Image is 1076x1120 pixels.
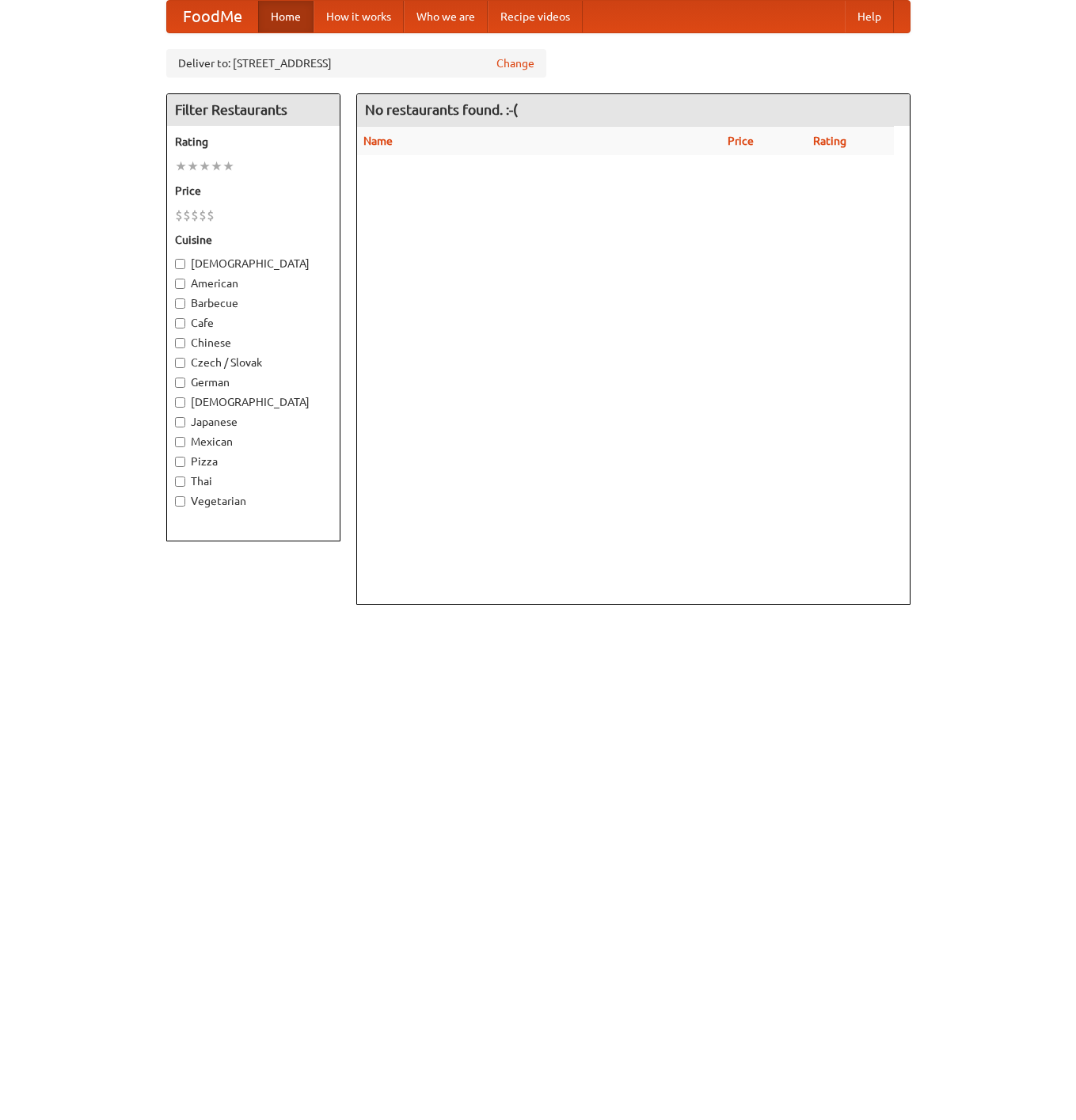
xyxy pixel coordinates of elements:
[175,414,332,430] label: Japanese
[175,207,183,224] li: $
[175,338,185,348] input: Chinese
[488,1,583,32] a: Recipe videos
[314,1,404,32] a: How it works
[175,279,185,289] input: American
[813,135,846,147] a: Rating
[496,55,534,71] a: Change
[175,397,185,408] input: [DEMOGRAPHIC_DATA]
[845,1,894,32] a: Help
[199,207,207,224] li: $
[175,318,185,328] input: Cafe
[207,207,215,224] li: $
[175,259,185,269] input: [DEMOGRAPHIC_DATA]
[175,298,185,309] input: Barbecue
[183,207,191,224] li: $
[175,256,332,271] label: [DEMOGRAPHIC_DATA]
[175,275,332,291] label: American
[175,493,332,509] label: Vegetarian
[404,1,488,32] a: Who we are
[175,437,185,447] input: Mexican
[191,207,199,224] li: $
[365,102,518,117] ng-pluralize: No restaurants found. :-(
[175,335,332,351] label: Chinese
[175,378,185,388] input: German
[199,158,211,175] li: ★
[175,358,185,368] input: Czech / Slovak
[175,454,332,469] label: Pizza
[175,457,185,467] input: Pizza
[175,295,332,311] label: Barbecue
[175,315,332,331] label: Cafe
[258,1,314,32] a: Home
[166,49,546,78] div: Deliver to: [STREET_ADDRESS]
[728,135,754,147] a: Price
[175,394,332,410] label: [DEMOGRAPHIC_DATA]
[175,158,187,175] li: ★
[175,355,332,370] label: Czech / Slovak
[167,1,258,32] a: FoodMe
[175,473,332,489] label: Thai
[175,434,332,450] label: Mexican
[363,135,393,147] a: Name
[167,94,340,126] h4: Filter Restaurants
[222,158,234,175] li: ★
[175,476,185,487] input: Thai
[187,158,199,175] li: ★
[175,496,185,507] input: Vegetarian
[175,417,185,427] input: Japanese
[175,183,332,199] h5: Price
[175,374,332,390] label: German
[211,158,222,175] li: ★
[175,232,332,248] h5: Cuisine
[175,134,332,150] h5: Rating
